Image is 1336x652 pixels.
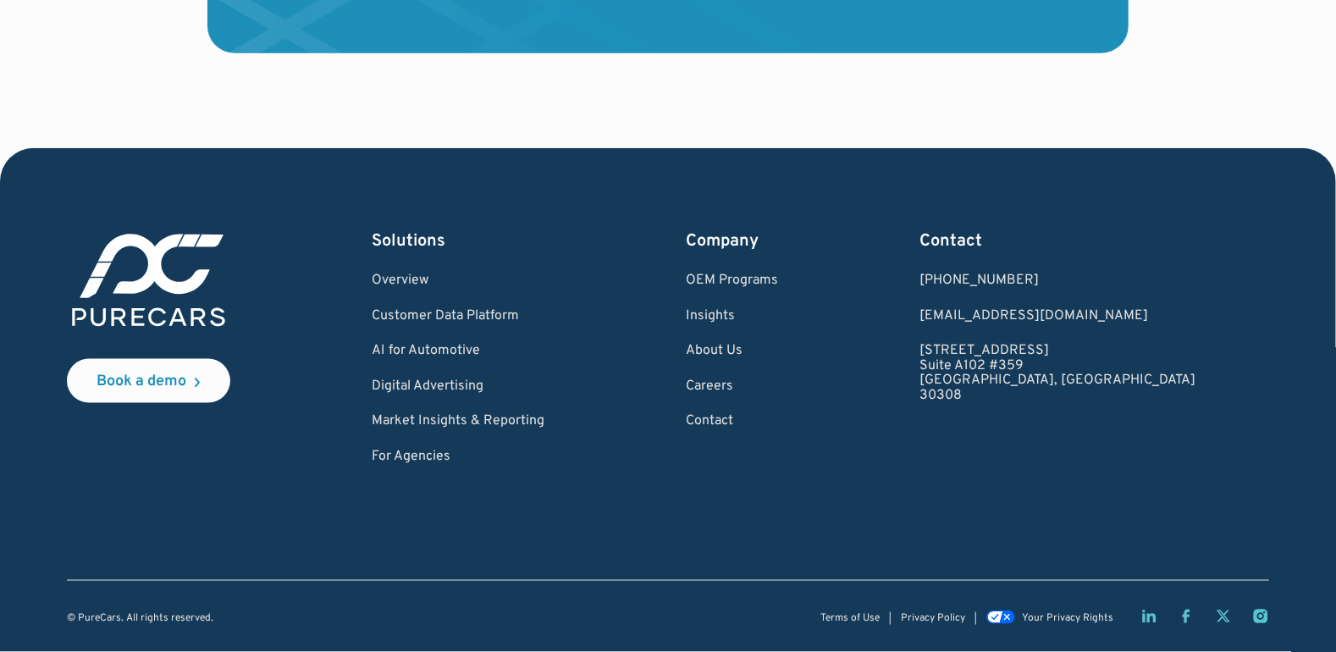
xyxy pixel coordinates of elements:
a: Insights [686,309,778,324]
a: [STREET_ADDRESS]Suite A102 #359[GEOGRAPHIC_DATA], [GEOGRAPHIC_DATA]30308 [919,344,1195,403]
a: About Us [686,344,778,359]
a: Privacy Policy [901,613,965,624]
div: Solutions [372,229,544,253]
div: Your Privacy Rights [1022,613,1113,624]
a: AI for Automotive [372,344,544,359]
a: Overview [372,274,544,289]
a: Twitter X page [1215,608,1232,625]
a: Instagram page [1252,608,1269,625]
div: [PHONE_NUMBER] [919,274,1195,289]
a: Your Privacy Rights [986,612,1113,624]
img: purecars logo [67,229,230,332]
a: Market Insights & Reporting [372,414,544,429]
div: Company [686,229,778,253]
a: LinkedIn page [1140,608,1157,625]
div: © PureCars. All rights reserved. [67,613,213,624]
a: Digital Advertising [372,379,544,395]
a: Facebook page [1178,608,1195,625]
div: Book a demo [97,374,186,390]
a: Customer Data Platform [372,309,544,324]
a: Careers [686,379,778,395]
a: Terms of Use [820,613,880,624]
a: Email us [919,309,1195,324]
a: OEM Programs [686,274,778,289]
a: For Agencies [372,450,544,465]
a: Book a demo [67,359,230,403]
div: Contact [919,229,1195,253]
a: Contact [686,414,778,429]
